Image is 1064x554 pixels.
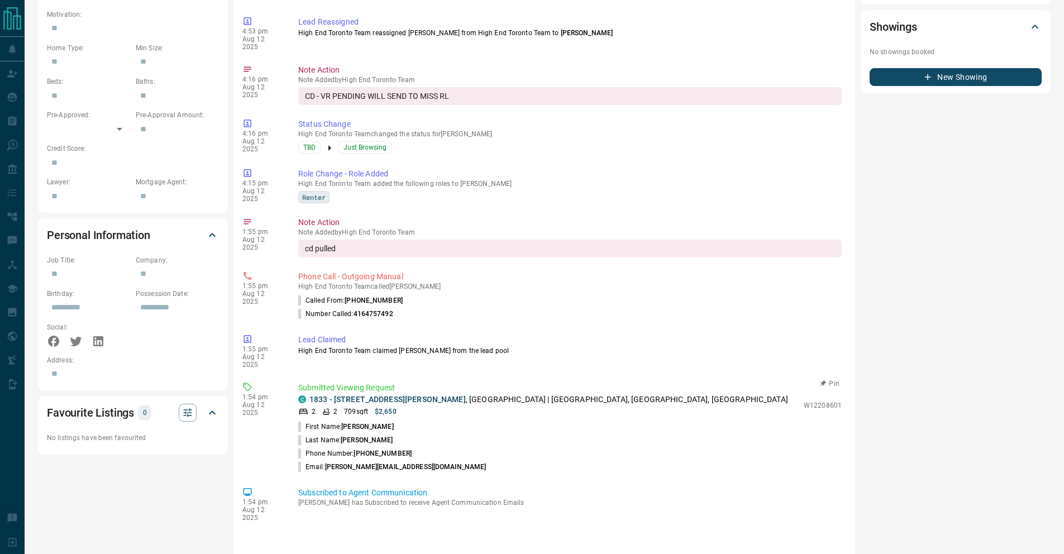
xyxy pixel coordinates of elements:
[136,110,219,120] p: Pre-Approval Amount:
[298,499,842,507] p: [PERSON_NAME] has Subscribed to receive Agent Communication Emails
[47,43,130,53] p: Home Type:
[47,322,130,332] p: Social:
[298,435,393,445] p: Last Name:
[242,35,281,51] p: Aug 12 2025
[242,290,281,305] p: Aug 12 2025
[47,9,219,20] p: Motivation:
[242,130,281,137] p: 4:16 pm
[242,83,281,99] p: Aug 12 2025
[298,283,842,290] p: High End Toronto Team called [PERSON_NAME]
[47,77,130,87] p: Beds:
[242,228,281,236] p: 1:55 pm
[242,236,281,251] p: Aug 12 2025
[242,401,281,417] p: Aug 12 2025
[561,29,613,37] span: [PERSON_NAME]
[302,192,326,203] span: Renter
[298,382,842,394] p: Submitted Viewing Request
[47,289,130,299] p: Birthday:
[298,487,842,499] p: Subscribed to Agent Communication
[375,407,397,417] p: $2,650
[242,282,281,290] p: 1:55 pm
[298,422,394,432] p: First Name:
[814,379,846,389] button: Pin
[345,297,403,304] span: [PHONE_NUMBER]
[312,407,316,417] p: 2
[333,407,337,417] p: 2
[242,353,281,369] p: Aug 12 2025
[303,142,316,153] span: TBD
[242,506,281,522] p: Aug 12 2025
[298,309,393,319] p: Number Called:
[242,27,281,35] p: 4:53 pm
[298,118,842,130] p: Status Change
[870,68,1042,86] button: New Showing
[242,345,281,353] p: 1:55 pm
[870,47,1042,57] p: No showings booked
[47,177,130,187] p: Lawyer:
[242,498,281,506] p: 1:54 pm
[298,448,412,459] p: Phone Number:
[47,255,130,265] p: Job Title:
[47,433,219,443] p: No listings have been favourited
[242,393,281,401] p: 1:54 pm
[870,18,917,36] h2: Showings
[309,394,788,405] p: , [GEOGRAPHIC_DATA] | [GEOGRAPHIC_DATA], [GEOGRAPHIC_DATA], [GEOGRAPHIC_DATA]
[242,75,281,83] p: 4:16 pm
[354,450,412,457] span: [PHONE_NUMBER]
[341,423,393,431] span: [PERSON_NAME]
[47,226,150,244] h2: Personal Information
[298,295,403,305] p: Called From:
[136,43,219,53] p: Min Size:
[47,404,134,422] h2: Favourite Listings
[136,177,219,187] p: Mortgage Agent:
[142,407,147,419] p: 0
[298,346,842,356] p: High End Toronto Team claimed [PERSON_NAME] from the lead pool
[870,13,1042,40] div: Showings
[325,463,486,471] span: [PERSON_NAME][EMAIL_ADDRESS][DOMAIN_NAME]
[47,355,219,365] p: Address:
[47,110,130,120] p: Pre-Approved:
[136,255,219,265] p: Company:
[298,76,842,84] p: Note Added by High End Toronto Team
[343,142,387,153] span: Just Browsing
[341,436,393,444] span: [PERSON_NAME]
[298,130,842,138] p: High End Toronto Team changed the status for [PERSON_NAME]
[298,228,842,236] p: Note Added by High End Toronto Team
[242,179,281,187] p: 4:15 pm
[298,28,842,38] p: High End Toronto Team reassigned [PERSON_NAME] from High End Toronto Team to
[298,87,842,105] div: CD - VR PENDING WILL SEND TO MISS RL
[344,407,368,417] p: 709 sqft
[47,399,219,426] div: Favourite Listings0
[298,334,842,346] p: Lead Claimed
[298,64,842,76] p: Note Action
[242,187,281,203] p: Aug 12 2025
[298,271,842,283] p: Phone Call - Outgoing Manual
[804,400,842,410] p: W12208601
[309,395,466,404] a: 1833 - [STREET_ADDRESS][PERSON_NAME]
[136,289,219,299] p: Possession Date:
[354,310,393,318] span: 4164757492
[298,395,306,403] div: condos.ca
[298,217,842,228] p: Note Action
[298,16,842,28] p: Lead Reassigned
[47,222,219,249] div: Personal Information
[298,168,842,180] p: Role Change - Role Added
[136,77,219,87] p: Baths:
[242,137,281,153] p: Aug 12 2025
[298,180,842,188] p: High End Toronto Team added the following roles to [PERSON_NAME]
[298,462,486,472] p: Email:
[47,144,219,154] p: Credit Score:
[298,240,842,257] div: cd pulled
